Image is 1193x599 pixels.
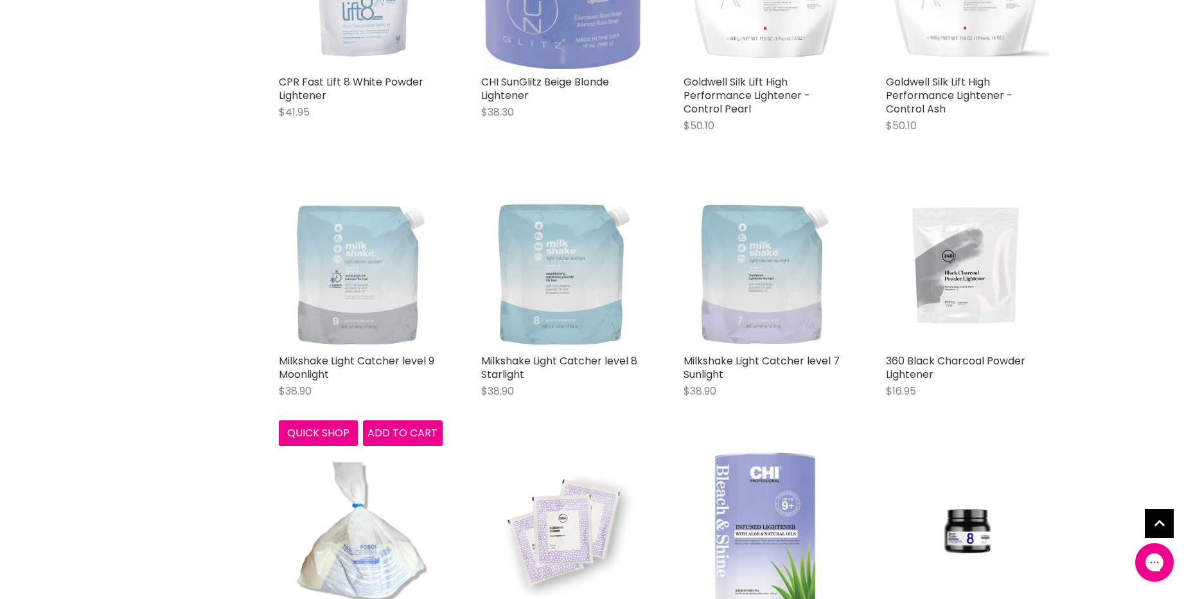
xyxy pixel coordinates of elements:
[481,353,637,382] a: Milkshake Light Catcher level 8 Starlight
[279,384,312,398] span: $38.90
[886,118,917,133] span: $50.10
[481,75,609,103] a: CHI SunGlitz Beige Blonde Lightener
[481,384,514,398] span: $38.90
[363,420,443,446] button: Add to cart
[1129,539,1180,586] iframe: Gorgias live chat messenger
[481,184,645,348] img: Milkshake Light Catcher level 8 Starlight
[684,75,810,116] a: Goldwell Silk Lift High Performance Lightener - Control Pearl
[481,105,514,120] span: $38.30
[886,353,1025,382] a: 360 Black Charcoal Powder Lightener
[279,353,434,382] a: Milkshake Light Catcher level 9 Moonlight
[279,420,358,446] button: Quick shop
[279,184,443,348] img: Milkshake Light Catcher level 9 Moonlight
[886,184,1050,348] img: 360 Black Charcoal Powder Lightener
[279,75,423,103] a: CPR Fast Lift 8 White Powder Lightener
[684,118,714,133] span: $50.10
[684,384,716,398] span: $38.90
[886,75,1012,116] a: Goldwell Silk Lift High Performance Lightener - Control Ash
[684,184,847,348] img: Milkshake Light Catcher level 7 Sunlight
[279,105,310,120] span: $41.95
[684,353,840,382] a: Milkshake Light Catcher level 7 Sunlight
[886,384,916,398] span: $16.95
[367,425,437,440] span: Add to cart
